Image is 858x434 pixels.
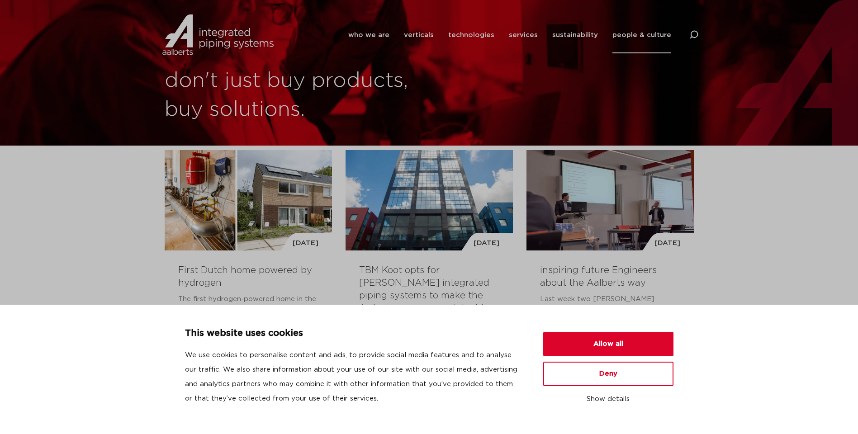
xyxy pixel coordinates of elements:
[293,238,318,248] span: [DATE]
[348,17,389,53] a: who we are
[552,17,598,53] a: sustainability
[185,326,521,341] p: This website uses cookies
[165,66,425,124] h1: don't just buy products, buy solutions.
[540,266,657,288] a: inspiring future Engineers about the Aalberts way
[543,362,673,386] button: Deny
[348,17,671,53] nav: Menu
[185,348,521,406] p: We use cookies to personalise content and ads, to provide social media features and to analyse ou...
[474,238,499,248] span: [DATE]
[178,294,318,316] p: The first hydrogen-powered home in the [GEOGRAPHIC_DATA] is a fact....
[404,17,434,53] a: verticals
[448,17,494,53] a: technologies
[654,238,680,248] span: [DATE]
[359,266,489,313] a: TBM Koot opts for [PERSON_NAME] integrated piping systems to make the Avérotoren more sustainable
[543,392,673,407] button: Show details
[178,266,312,288] a: First Dutch home powered by hydrogen
[612,17,671,53] a: people & culture
[509,17,538,53] a: services
[540,294,680,316] p: Last week two [PERSON_NAME] trainees gave a lunch lecture to...
[543,332,673,356] button: Allow all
